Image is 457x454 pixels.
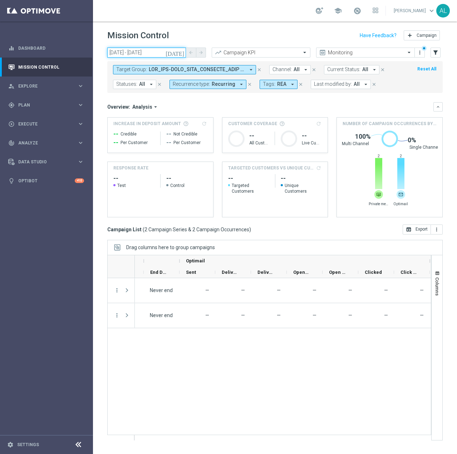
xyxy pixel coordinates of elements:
h2: empty [228,174,269,183]
button: Channel: All arrow_drop_down [269,65,311,74]
button: filter_alt [431,48,441,58]
i: arrow_back [188,50,193,55]
h2: empty [281,174,322,183]
button: Current Status: All arrow_drop_down [324,65,379,74]
button: play_circle_outline Execute keyboard_arrow_right [8,121,84,127]
a: Dashboard [18,39,84,58]
span: Analyze [18,141,77,145]
img: email.svg [397,190,405,199]
h1: -- [249,132,269,140]
button: lightbulb Optibot +10 [8,178,84,184]
span: 100% [355,132,371,141]
h1: -- [302,132,322,140]
span: All [139,81,145,87]
a: Optibot [18,171,75,190]
div: person_search Explore keyboard_arrow_right [8,83,84,89]
span: 2 Campaign Series & 2 Campaign Occurrences [144,226,249,233]
span: Data Studio [18,160,77,164]
span: Columns [434,277,440,296]
h2: -- [166,174,207,183]
i: keyboard_arrow_right [77,120,84,127]
span: -- [113,138,118,147]
h2: -- [113,174,154,183]
div: Dashboard [8,39,84,58]
span: Execute [18,122,77,126]
i: settings [7,441,14,448]
span: Sent [186,270,196,275]
span: End Date [150,270,167,275]
button: more_vert [431,224,443,235]
span: REA [277,81,286,87]
div: Press SPACE to select this row. [108,278,135,303]
span: Delivery Rate [257,270,275,275]
button: [DATE] [164,48,186,58]
span: — [313,287,316,293]
button: open_in_browser Export [403,224,431,235]
span: -- [166,130,171,138]
button: close [311,66,317,74]
button: Target Group: LOR_IPS-DOLO_SITA_CONSECTE_ADIP 45% el 031 SED doei_141718, TEM_INC-UTLA_ETDO_MAGNA... [113,65,256,74]
span: — [205,287,209,293]
i: [DATE] [166,49,185,56]
button: more_vert [114,312,120,319]
i: gps_fixed [8,102,15,108]
i: arrow_drop_down [363,81,369,88]
button: close [379,66,386,74]
div: +10 [75,178,84,183]
span: Target Group: [116,66,147,73]
span: Not Credible [173,131,197,137]
i: arrow_drop_down [248,66,254,73]
button: gps_fixed Plan keyboard_arrow_right [8,102,84,108]
span: Opened [293,270,310,275]
i: keyboard_arrow_right [77,139,84,146]
span: Explore [18,84,77,88]
i: arrow_drop_down [238,81,245,88]
i: arrow_forward [198,50,203,55]
div: There are unsaved changes [422,46,427,51]
button: close [298,80,304,88]
p: All Customers [249,140,269,146]
i: play_circle_outline [8,121,15,127]
button: track_changes Analyze keyboard_arrow_right [8,140,84,146]
span: — [384,287,388,293]
span: Recurrence type: [173,81,210,87]
span: Delivery Rate = Delivered / Sent [277,312,281,318]
i: person_search [8,83,15,89]
button: arrow_back [186,48,196,58]
span: ( [143,226,144,233]
div: Explore [8,83,77,89]
button: equalizer Dashboard [8,45,84,51]
i: more_vert [417,50,423,55]
button: close [246,80,253,88]
div: Never end [150,312,173,319]
h3: Campaign List [107,226,251,233]
div: Plan [8,102,77,108]
span: Last modified by: [314,81,352,87]
i: open_in_browser [406,227,412,232]
span: Drag columns here to group campaigns [126,245,215,250]
i: filter_alt [432,49,439,56]
span: Control [170,183,185,188]
span: 2 [375,154,383,158]
span: 2 [397,154,405,158]
div: Never end [150,287,173,293]
span: Per Customer [173,140,201,145]
i: close [311,67,316,72]
span: Multi Channel [342,141,369,147]
span: Single Channel [409,144,439,150]
i: close [257,67,262,72]
i: keyboard_arrow_down [436,104,441,109]
button: Data Studio keyboard_arrow_right [8,159,84,165]
span: Targeted Customers [228,183,269,194]
button: more_vert [416,48,423,57]
input: Have Feedback? [360,33,397,38]
div: Private message [374,190,383,199]
button: add Campaign [404,30,440,40]
i: close [298,82,303,87]
div: Data Studio [8,159,77,165]
h4: TARGETED CUSTOMERS VS UNIQUE CUSTOMERS [228,165,316,171]
span: All [362,66,368,73]
div: AL [436,4,450,18]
